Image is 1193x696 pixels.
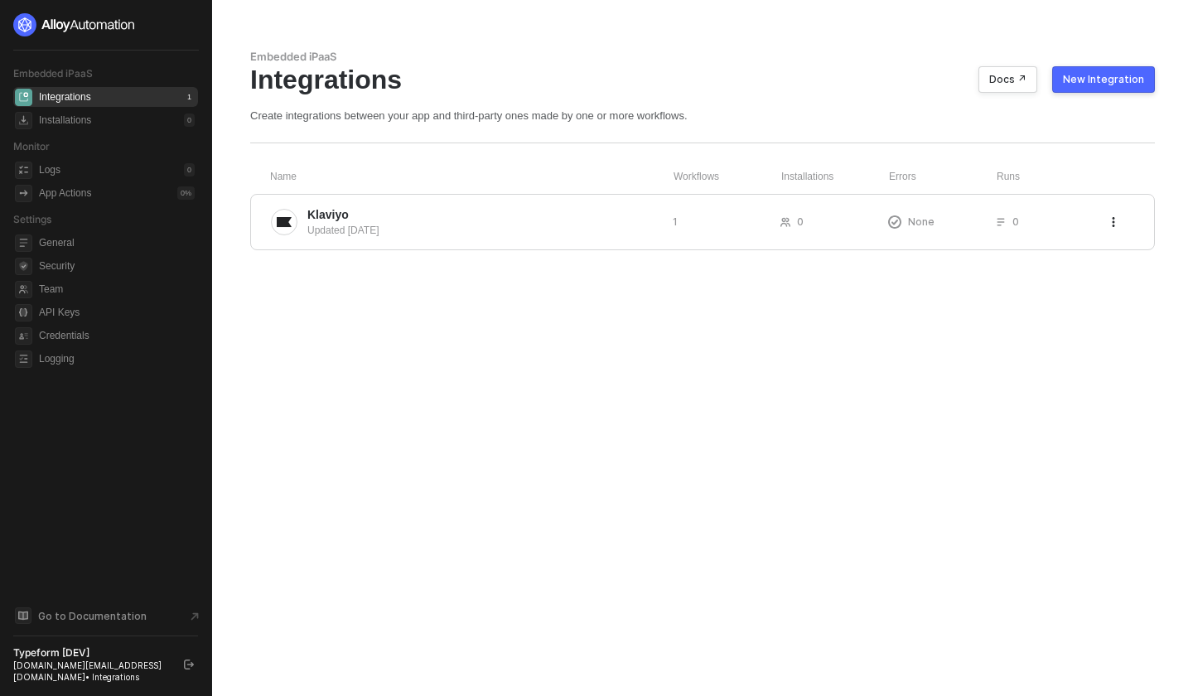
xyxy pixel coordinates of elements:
[674,170,781,184] div: Workflows
[39,233,195,253] span: General
[908,215,935,229] span: None
[184,660,194,669] span: logout
[13,13,198,36] a: logo
[184,114,195,127] div: 0
[997,170,1110,184] div: Runs
[38,609,147,623] span: Go to Documentation
[15,327,32,345] span: credentials
[15,162,32,179] span: icon-logs
[888,215,901,229] span: icon-exclamation
[307,223,659,238] div: Updated [DATE]
[39,114,91,128] div: Installations
[797,215,804,229] span: 0
[39,163,60,177] div: Logs
[15,185,32,202] span: icon-app-actions
[39,90,91,104] div: Integrations
[39,326,195,346] span: Credentials
[250,50,1155,64] div: Embedded iPaaS
[15,89,32,106] span: integrations
[184,163,195,176] div: 0
[177,186,195,200] div: 0 %
[39,349,195,369] span: Logging
[15,234,32,252] span: general
[13,140,50,152] span: Monitor
[270,170,674,184] div: Name
[13,606,199,626] a: Knowledge Base
[13,646,169,660] div: Typeform [DEV]
[307,206,349,223] span: Klaviyo
[889,170,997,184] div: Errors
[781,170,889,184] div: Installations
[184,90,195,104] div: 1
[39,302,195,322] span: API Keys
[15,304,32,321] span: api-key
[250,109,1155,123] div: Create integrations between your app and third-party ones made by one or more workflows.
[39,256,195,276] span: Security
[989,73,1026,86] div: Docs ↗
[39,186,91,201] div: App Actions
[15,112,32,129] span: installations
[15,350,32,368] span: logging
[13,660,169,683] div: [DOMAIN_NAME][EMAIL_ADDRESS][DOMAIN_NAME] • Integrations
[13,13,136,36] img: logo
[277,215,292,230] img: integration-icon
[13,213,51,225] span: Settings
[15,607,31,624] span: documentation
[780,217,790,227] span: icon-users
[1063,73,1144,86] div: New Integration
[1012,215,1019,229] span: 0
[13,67,93,80] span: Embedded iPaaS
[15,258,32,275] span: security
[1052,66,1155,93] button: New Integration
[186,608,203,625] span: document-arrow
[673,215,678,229] span: 1
[250,64,1155,95] div: Integrations
[978,66,1037,93] button: Docs ↗
[1108,217,1118,227] span: icon-threedots
[15,281,32,298] span: team
[39,279,195,299] span: Team
[996,217,1006,227] span: icon-list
